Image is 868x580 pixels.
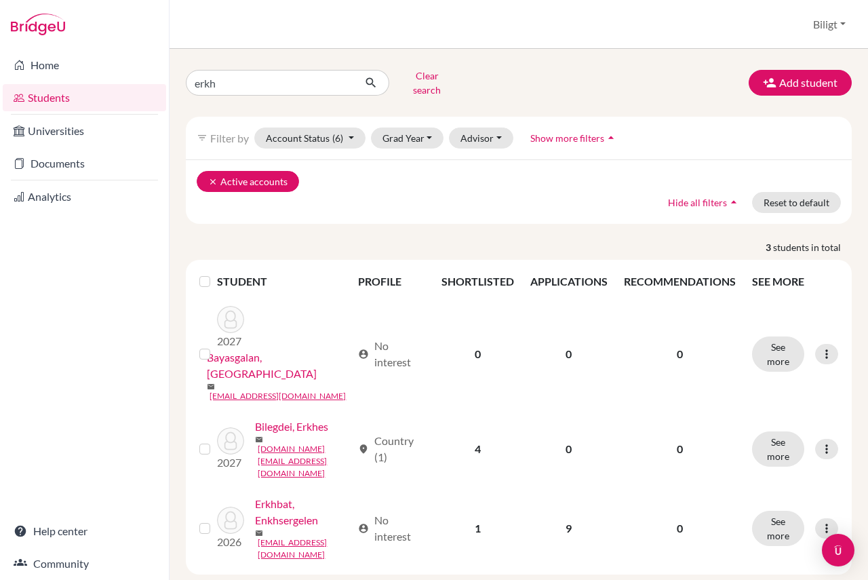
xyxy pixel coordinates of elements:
p: 0 [624,346,736,362]
button: clearActive accounts [197,171,299,192]
a: Students [3,84,166,111]
a: [EMAIL_ADDRESS][DOMAIN_NAME] [258,537,351,561]
img: Bridge-U [11,14,65,35]
p: 2026 [217,534,244,550]
th: RECOMMENDATIONS [616,265,744,298]
strong: 3 [766,240,773,254]
img: Erkhbat, Enkhsergelen [217,507,244,534]
span: Filter by [210,132,249,144]
span: account_circle [358,349,369,360]
span: account_circle [358,523,369,534]
button: Hide all filtersarrow_drop_up [656,192,752,213]
th: STUDENT [217,265,349,298]
a: Erkhbat, Enkhsergelen [255,496,351,528]
p: 2027 [217,333,244,349]
i: arrow_drop_up [727,195,741,209]
td: 0 [522,410,616,488]
button: See more [752,431,804,467]
a: Home [3,52,166,79]
button: Clear search [389,65,465,100]
i: filter_list [197,132,208,143]
p: 2027 [217,455,244,471]
td: 9 [522,488,616,569]
i: clear [208,177,218,187]
span: (6) [332,132,343,144]
td: 4 [433,410,522,488]
span: Show more filters [530,132,604,144]
span: mail [255,529,263,537]
a: Documents [3,150,166,177]
button: Reset to default [752,192,841,213]
td: 0 [433,298,522,410]
button: Show more filtersarrow_drop_up [519,128,629,149]
a: [DOMAIN_NAME][EMAIL_ADDRESS][DOMAIN_NAME] [258,443,351,480]
div: No interest [358,338,425,370]
td: 1 [433,488,522,569]
button: Grad Year [371,128,444,149]
div: Country (1) [358,433,425,465]
a: Bilegdei, Erkhes [255,419,328,435]
td: 0 [522,298,616,410]
img: Bilegdei, Erkhes [217,427,244,455]
a: [EMAIL_ADDRESS][DOMAIN_NAME] [210,390,346,402]
a: Help center [3,518,166,545]
a: Bayasgalan, [GEOGRAPHIC_DATA] [207,349,351,382]
button: Account Status(6) [254,128,366,149]
a: Community [3,550,166,577]
th: PROFILE [350,265,433,298]
th: SEE MORE [744,265,846,298]
img: Bayasgalan, Erkhem [217,306,244,333]
p: 0 [624,520,736,537]
a: Analytics [3,183,166,210]
span: Hide all filters [668,197,727,208]
div: No interest [358,512,425,545]
div: Open Intercom Messenger [822,534,854,566]
span: students in total [773,240,852,254]
button: Biligt [807,12,852,37]
button: Advisor [449,128,513,149]
p: 0 [624,441,736,457]
span: mail [207,383,215,391]
button: See more [752,336,804,372]
th: SHORTLISTED [433,265,522,298]
input: Find student by name... [186,70,354,96]
a: Universities [3,117,166,144]
button: See more [752,511,804,546]
button: Add student [749,70,852,96]
span: mail [255,436,263,444]
i: arrow_drop_up [604,131,618,144]
th: APPLICATIONS [522,265,616,298]
span: location_on [358,444,369,455]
